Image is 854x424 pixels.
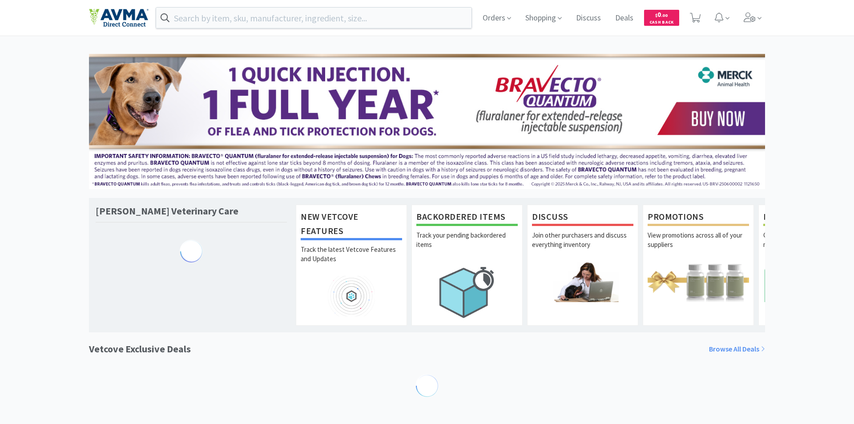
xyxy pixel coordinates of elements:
[301,210,402,240] h1: New Vetcove Features
[709,343,765,355] a: Browse All Deals
[89,8,149,27] img: e4e33dab9f054f5782a47901c742baa9_102.png
[644,6,679,30] a: $0.00Cash Back
[648,262,749,302] img: hero_promotions.png
[156,8,471,28] input: Search by item, sku, manufacturer, ingredient, size...
[89,54,765,189] img: 3ffb5edee65b4d9ab6d7b0afa510b01f.jpg
[411,205,523,326] a: Backordered ItemsTrack your pending backordered items
[96,205,238,218] h1: [PERSON_NAME] Veterinary Care
[649,20,674,26] span: Cash Back
[301,276,402,316] img: hero_feature_roadmap.png
[661,12,668,18] span: . 00
[648,230,749,262] p: View promotions across all of your suppliers
[416,230,518,262] p: Track your pending backordered items
[527,205,638,326] a: DiscussJoin other purchasers and discuss everything inventory
[643,205,754,326] a: PromotionsView promotions across all of your suppliers
[612,14,637,22] a: Deals
[648,210,749,226] h1: Promotions
[572,14,604,22] a: Discuss
[655,10,668,19] span: 0
[301,245,402,276] p: Track the latest Vetcove Features and Updates
[89,341,191,357] h1: Vetcove Exclusive Deals
[296,205,407,326] a: New Vetcove FeaturesTrack the latest Vetcove Features and Updates
[655,12,657,18] span: $
[416,262,518,323] img: hero_backorders.png
[416,210,518,226] h1: Backordered Items
[532,230,633,262] p: Join other purchasers and discuss everything inventory
[532,262,633,302] img: hero_discuss.png
[532,210,633,226] h1: Discuss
